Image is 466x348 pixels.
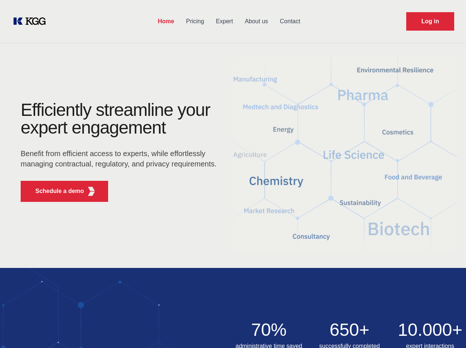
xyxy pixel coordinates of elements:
img: KGG Fifth Element RED [233,48,458,261]
a: KOL Knowledge Platform: Talk to Key External Experts (KEE) [12,15,52,27]
a: Home [152,12,180,31]
img: KGG Fifth Element RED [87,187,96,196]
a: About us [239,12,274,31]
h1: Efficiently streamline your expert engagement [21,101,221,137]
a: Contact [274,12,306,31]
a: Expert [210,12,239,31]
button: Schedule a demoKGG Fifth Element RED [21,181,108,202]
h2: 70% [233,321,305,339]
a: Pricing [180,12,210,31]
p: Benefit from efficient access to experts, while effortlessly managing contractual, regulatory, an... [21,148,221,169]
h2: 650+ [314,321,386,339]
a: Request Demo [406,12,454,31]
p: Schedule a demo [35,187,84,196]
